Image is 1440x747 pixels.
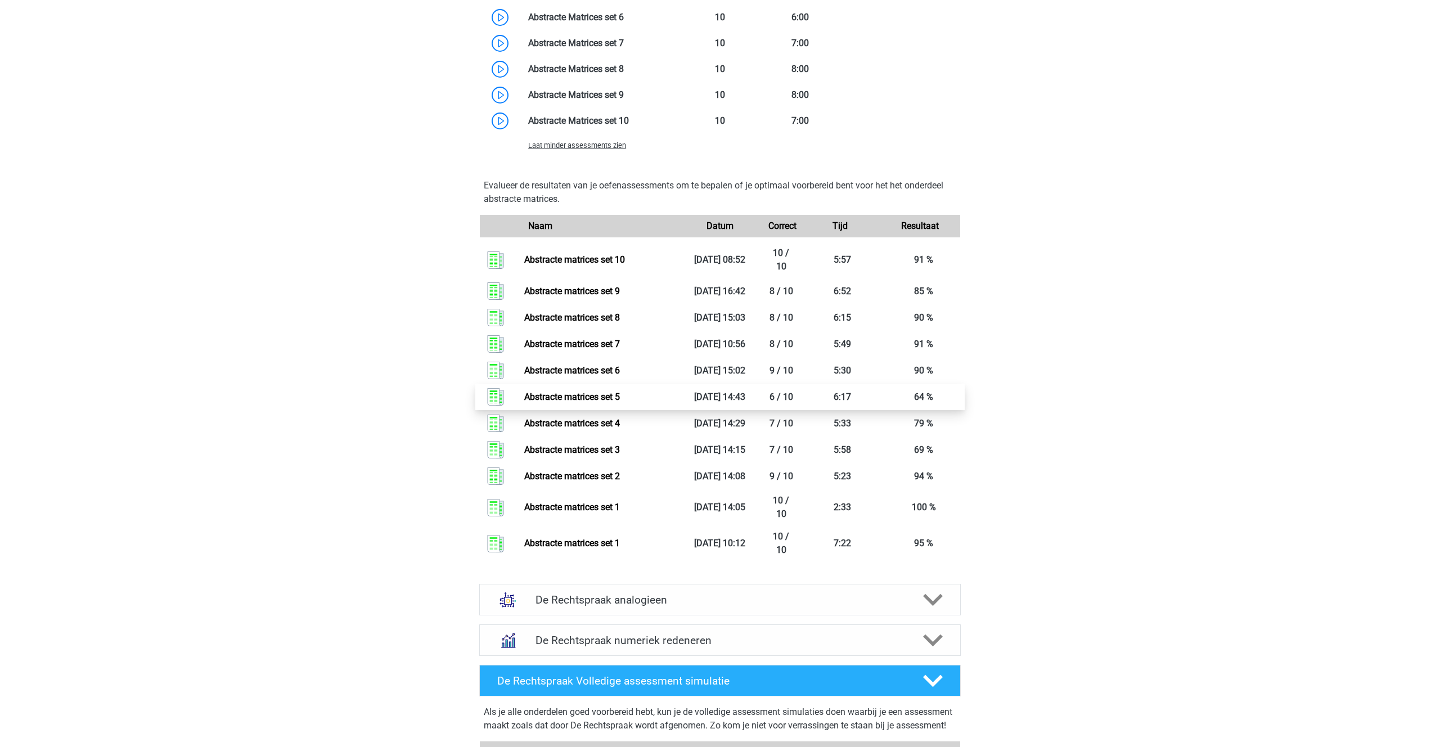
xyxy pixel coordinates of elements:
div: Naam [520,219,680,233]
h4: De Rechtspraak Volledige assessment simulatie [497,674,904,687]
a: Abstracte matrices set 5 [524,391,620,402]
div: Als je alle onderdelen goed voorbereid hebt, kun je de volledige assessment simulaties doen waarb... [484,705,956,737]
a: Abstracte matrices set 8 [524,312,620,323]
a: Abstracte matrices set 7 [524,339,620,349]
div: Resultaat [880,219,960,233]
a: Abstracte matrices set 3 [524,444,620,455]
a: Abstracte matrices set 9 [524,286,620,296]
a: Abstracte matrices set 6 [524,365,620,376]
a: Abstracte matrices set 1 [524,502,620,512]
a: Abstracte matrices set 2 [524,471,620,481]
div: Abstracte Matrices set 7 [520,37,680,50]
a: Abstracte matrices set 4 [524,418,620,429]
div: Abstracte Matrices set 10 [520,114,680,128]
h4: De Rechtspraak numeriek redeneren [535,634,904,647]
img: numeriek redeneren [493,625,523,655]
img: analogieen [493,585,523,614]
span: Laat minder assessments zien [528,141,626,150]
a: numeriek redeneren De Rechtspraak numeriek redeneren [475,624,965,656]
div: Abstracte Matrices set 8 [520,62,680,76]
div: Datum [680,219,760,233]
div: Tijd [800,219,880,233]
a: Abstracte matrices set 1 [524,538,620,548]
a: Abstracte matrices set 10 [524,254,625,265]
div: Abstracte Matrices set 9 [520,88,680,102]
a: De Rechtspraak Volledige assessment simulatie [475,665,965,696]
p: Evalueer de resultaten van je oefenassessments om te bepalen of je optimaal voorbereid bent voor ... [484,179,956,206]
div: Correct [760,219,800,233]
a: analogieen De Rechtspraak analogieen [475,584,965,615]
h4: De Rechtspraak analogieen [535,593,904,606]
div: Abstracte Matrices set 6 [520,11,680,24]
